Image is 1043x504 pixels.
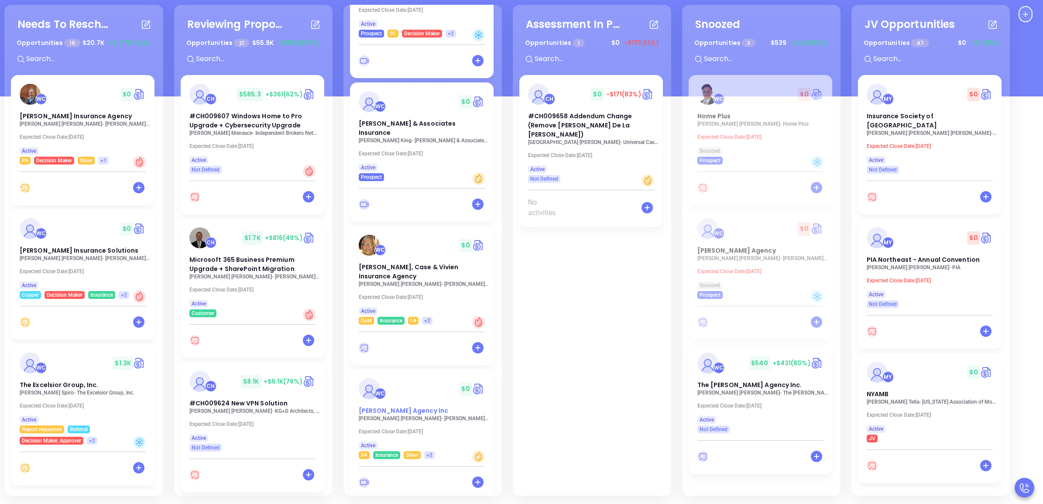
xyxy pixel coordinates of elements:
[867,255,980,264] span: PIA Northeast - Annual Convention
[703,53,834,65] input: Search...
[361,306,375,316] span: Active
[528,152,659,158] p: Expected Close Date: [DATE]
[697,84,718,105] img: Home Plus
[858,353,1003,487] div: profileMegan Youmans$0Circle dollarNYAMB[PERSON_NAME] Tella- [US_STATE] Association of Mortgage B...
[361,441,375,450] span: Active
[20,403,151,409] p: Expected Close Date: [DATE]
[22,415,36,425] span: Active
[241,375,261,388] span: $ 8.1K
[359,263,459,281] span: Lowry-Dunham, Case & Vivien Insurance Agency
[80,156,93,165] span: Silver
[472,239,485,252] img: Quote
[390,29,396,38] span: SC
[22,281,36,290] span: Active
[189,84,210,105] img: #CH009607 Windows Home to Pro Upgrade + Cybersecurity Upgrade
[303,375,316,388] img: Quote
[181,362,326,497] div: profileCarla Humber$8.1K+$6.1K(76%)Circle dollar#CH009624 New VPN Solution[PERSON_NAME] [PERSON_N...
[749,357,770,370] span: $ 540
[70,425,88,434] span: Referral
[361,163,375,172] span: Active
[374,388,386,399] div: Walter Contreras
[11,75,157,209] div: profileWalter Contreras$0Circle dollar[PERSON_NAME] Insurance Agency[PERSON_NAME] [PERSON_NAME]- ...
[882,237,894,248] div: Megan Youmans
[278,38,320,48] span: +$35.1K (63%)
[967,366,980,379] span: $ 0
[865,17,955,32] div: JV Opportunities
[133,357,146,370] img: Quote
[181,75,324,174] a: profileCarla Humber$585.3+$361(62%)Circle dollar#CH009607 Windows Home to Pro Upgrade + Cybersecu...
[858,11,1003,75] div: JV OpportunitiesOpportunities 47$0+$0(0%)
[20,134,151,140] p: Expected Close Date: [DATE]
[980,88,993,101] img: Quote
[404,29,440,38] span: Decision Maker
[867,278,998,284] p: Expected Close Date: [DATE]
[361,450,367,460] span: PA
[695,17,741,32] div: Snoozed
[100,156,106,165] span: +1
[189,399,288,408] span: #CH009624 New VPN Solution
[872,53,1003,65] input: Search...
[798,222,810,236] span: $ 0
[20,381,99,389] span: The Excelsior Group, Inc.
[35,228,47,239] div: Walter Contreras
[700,425,727,434] span: Not Defined
[133,88,146,101] img: Quote
[867,143,998,149] p: Expected Close Date: [DATE]
[525,35,585,51] p: Opportunities
[591,88,604,101] span: $ 0
[689,75,834,209] div: profileWalter Contreras$0Circle dollarHome Plus[PERSON_NAME] [PERSON_NAME]- Home PlusExpected Clo...
[697,381,802,389] span: The Willis E. Kilborne Agency Inc.
[882,93,894,105] div: Megan Youmans
[22,436,81,446] span: Decision Maker, Approver
[867,112,937,130] span: Insurance Society of Philadelphia
[11,75,154,165] a: profileWalter Contreras$0Circle dollar[PERSON_NAME] Insurance Agency[PERSON_NAME] [PERSON_NAME]- ...
[11,209,157,344] div: profileWalter Contreras$0Circle dollar[PERSON_NAME] Insurance Solutions[PERSON_NAME] [PERSON_NAME...
[980,231,993,244] img: Quote
[20,353,41,374] img: The Excelsior Group, Inc.
[234,39,249,47] span: 21
[472,382,485,395] img: Quote
[867,130,998,136] p: Ann Marie Snyder - Insurance Society of Philadelphia
[17,35,80,51] p: Opportunities
[882,371,894,383] div: Megan Youmans
[361,316,372,326] span: Gold
[303,231,316,244] a: Quote
[534,53,665,65] input: Search...
[361,172,382,182] span: Prospect
[867,390,889,398] span: NYAMB
[867,264,998,271] p: Kimberly Zielinski - PIA
[772,359,811,367] span: +$431 (80%)
[189,143,320,149] p: Expected Close Date: [DATE]
[205,237,216,248] div: Carla Humber
[361,29,382,38] span: Prospect
[375,450,398,460] span: Insurance
[189,421,320,427] p: Expected Close Date: [DATE]
[20,390,151,396] p: David Spiro - The Excelsior Group, Inc.
[133,222,146,235] a: Quote
[980,366,993,379] a: Quote
[181,219,324,317] a: profileCarla Humber$1.7K+$816(49%)Circle dollarMicrosoft 365 Business Premium Upgrade + SharePoin...
[80,36,106,50] span: $ 20.7K
[869,424,883,434] span: Active
[189,371,210,392] img: #CH009624 New VPN Solution
[109,38,151,48] span: +$10.7K (52%)
[609,36,622,50] span: $ 0
[689,209,834,344] div: profileWalter Contreras$0Circle dollar[PERSON_NAME] Agency[PERSON_NAME] [PERSON_NAME]- [PERSON_NA...
[713,93,724,105] div: Walter Contreras
[858,219,1003,353] div: profileMegan Youmans$0Circle dollarPIA Northeast - Annual Convention[PERSON_NAME] [PERSON_NAME]- ...
[864,35,930,51] p: Opportunities
[189,130,320,136] p: George Menasce - Independent Brokers Network, INC
[350,370,494,459] a: profileWalter Contreras$0Circle dollar[PERSON_NAME] Agency Inc[PERSON_NAME] [PERSON_NAME]- [PERSO...
[22,156,28,165] span: PA
[811,290,823,303] div: Cold
[858,219,1002,308] a: profileMegan Youmans$0Circle dollarPIA Northeast - Annual Convention[PERSON_NAME] [PERSON_NAME]- ...
[694,35,756,51] p: Opportunities
[20,255,151,261] p: Philip Davenport - Davenport Insurance Solutions
[192,443,220,453] span: Not Defined
[303,88,316,101] img: Quote
[133,436,146,449] div: Cold
[350,226,494,325] a: profileWalter Contreras$0Circle dollar[PERSON_NAME], Case & Vivien Insurance Agency[PERSON_NAME] ...
[869,290,883,299] span: Active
